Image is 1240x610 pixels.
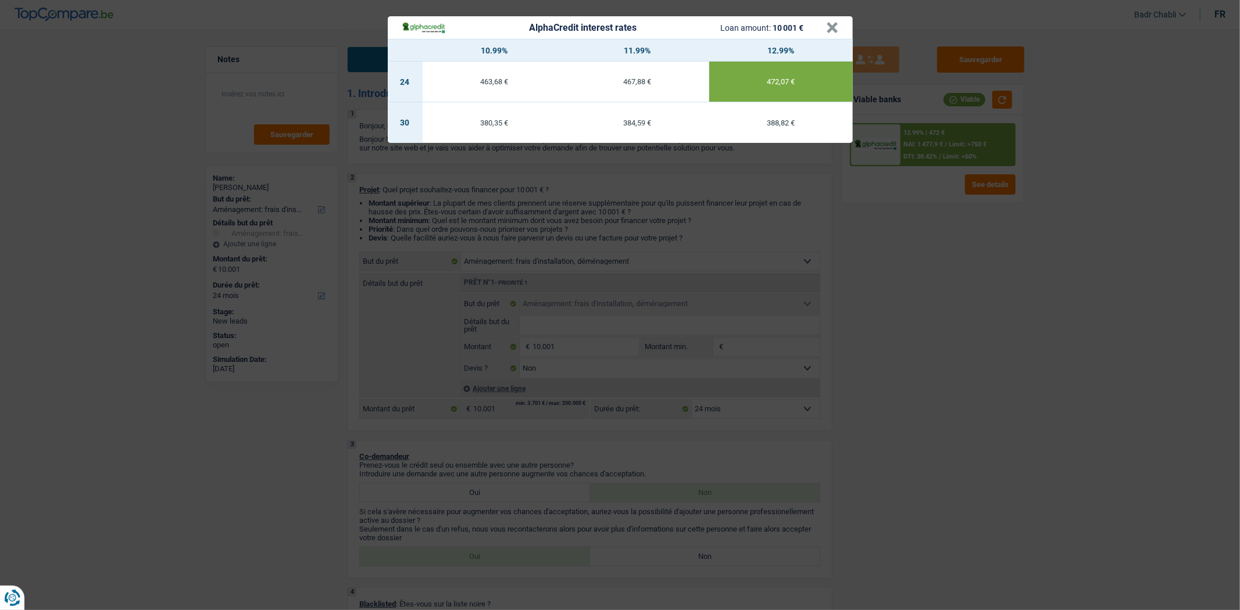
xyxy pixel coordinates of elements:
[423,119,566,127] div: 380,35 €
[529,23,637,33] div: AlphaCredit interest rates
[423,78,566,85] div: 463,68 €
[388,62,423,102] td: 24
[720,23,771,33] span: Loan amount:
[402,21,446,34] img: AlphaCredit
[566,78,709,85] div: 467,88 €
[709,119,853,127] div: 388,82 €
[423,40,566,62] th: 10.99%
[827,22,839,34] button: ×
[709,40,853,62] th: 12.99%
[773,23,803,33] span: 10 001 €
[566,119,709,127] div: 384,59 €
[388,102,423,143] td: 30
[566,40,709,62] th: 11.99%
[709,78,853,85] div: 472,07 €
